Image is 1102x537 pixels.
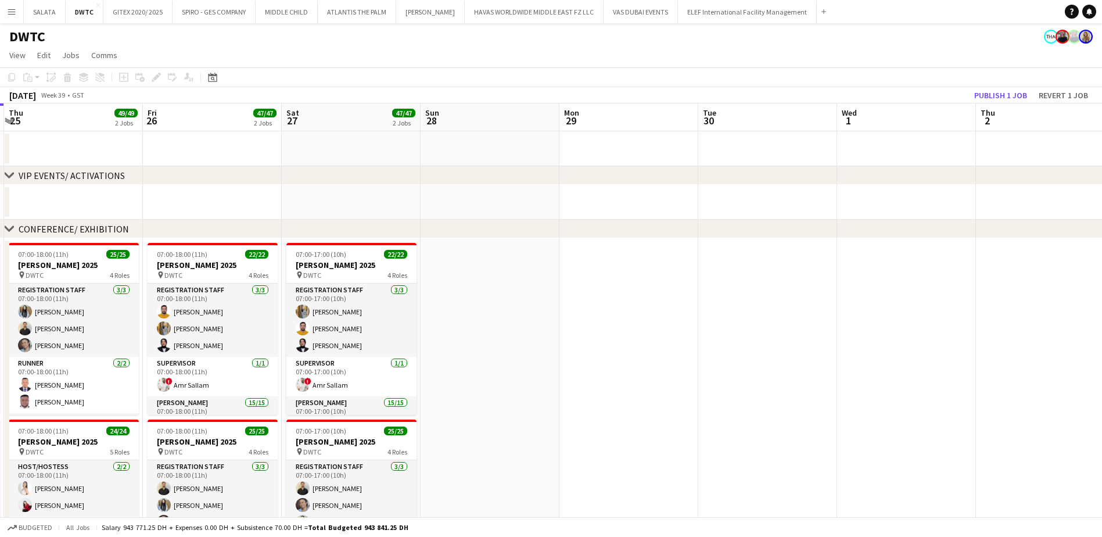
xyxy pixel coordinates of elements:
[296,250,346,259] span: 07:00-17:00 (10h)
[110,271,130,280] span: 4 Roles
[1034,88,1093,103] button: Revert 1 job
[678,1,817,23] button: ELEF International Facility Management
[103,1,173,23] button: GITEX 2020/ 2025
[285,114,299,127] span: 27
[842,108,857,118] span: Wed
[387,448,407,456] span: 4 Roles
[308,523,408,532] span: Total Budgeted 943 841.25 DH
[303,448,321,456] span: DWTC
[148,284,278,357] app-card-role: Registration Staff3/307:00-18:00 (11h)[PERSON_NAME][PERSON_NAME][PERSON_NAME]
[9,50,26,60] span: View
[91,50,117,60] span: Comms
[9,243,139,415] app-job-card: 07:00-18:00 (11h)25/25[PERSON_NAME] 2025 DWTC4 RolesRegistration Staff3/307:00-18:00 (11h)[PERSON...
[38,91,67,99] span: Week 39
[423,114,439,127] span: 28
[66,1,103,23] button: DWTC
[24,1,66,23] button: SALATA
[392,109,415,117] span: 47/47
[58,48,84,63] a: Jobs
[110,448,130,456] span: 5 Roles
[62,50,80,60] span: Jobs
[114,109,138,117] span: 49/49
[256,1,318,23] button: MIDDLE CHILD
[981,108,995,118] span: Thu
[148,108,157,118] span: Fri
[465,1,604,23] button: HAVAS WORLDWIDE MIDDLE EAST FZ LLC
[9,460,139,517] app-card-role: Host/Hostess2/207:00-18:00 (11h)[PERSON_NAME][PERSON_NAME]
[425,108,439,118] span: Sun
[979,114,995,127] span: 2
[286,460,417,534] app-card-role: Registration Staff3/307:00-17:00 (10h)[PERSON_NAME][PERSON_NAME][PERSON_NAME]
[393,119,415,127] div: 2 Jobs
[249,448,268,456] span: 4 Roles
[9,28,45,45] h1: DWTC
[164,448,182,456] span: DWTC
[840,114,857,127] span: 1
[9,357,139,413] app-card-role: Runner2/207:00-18:00 (11h)[PERSON_NAME][PERSON_NAME]
[115,119,137,127] div: 2 Jobs
[166,378,173,385] span: !
[245,250,268,259] span: 22/22
[33,48,55,63] a: Edit
[286,260,417,270] h3: [PERSON_NAME] 2025
[106,250,130,259] span: 25/25
[304,378,311,385] span: !
[1056,30,1069,44] app-user-avatar: Anastasiia Iemelianova
[148,460,278,534] app-card-role: Registration Staff3/307:00-18:00 (11h)[PERSON_NAME][PERSON_NAME][PERSON_NAME]
[384,250,407,259] span: 22/22
[286,243,417,415] div: 07:00-17:00 (10h)22/22[PERSON_NAME] 2025 DWTC4 RolesRegistration Staff3/307:00-17:00 (10h)[PERSON...
[253,109,277,117] span: 47/47
[254,119,276,127] div: 2 Jobs
[286,436,417,447] h3: [PERSON_NAME] 2025
[703,108,716,118] span: Tue
[148,243,278,415] app-job-card: 07:00-18:00 (11h)22/22[PERSON_NAME] 2025 DWTC4 RolesRegistration Staff3/307:00-18:00 (11h)[PERSON...
[148,260,278,270] h3: [PERSON_NAME] 2025
[26,271,44,280] span: DWTC
[146,114,157,127] span: 26
[9,260,139,270] h3: [PERSON_NAME] 2025
[19,524,52,532] span: Budgeted
[157,250,207,259] span: 07:00-18:00 (11h)
[970,88,1032,103] button: Publish 1 job
[6,521,54,534] button: Budgeted
[64,523,92,532] span: All jobs
[7,114,23,127] span: 25
[18,250,69,259] span: 07:00-18:00 (11h)
[148,436,278,447] h3: [PERSON_NAME] 2025
[303,271,321,280] span: DWTC
[102,523,408,532] div: Salary 943 771.25 DH + Expenses 0.00 DH + Subsistence 70.00 DH =
[37,50,51,60] span: Edit
[249,271,268,280] span: 4 Roles
[396,1,465,23] button: [PERSON_NAME]
[604,1,678,23] button: VAS DUBAI EVENTS
[701,114,716,127] span: 30
[9,90,36,101] div: [DATE]
[564,108,579,118] span: Mon
[72,91,84,99] div: GST
[286,108,299,118] span: Sat
[19,223,129,235] div: CONFERENCE/ EXHIBITION
[9,108,23,118] span: Thu
[1079,30,1093,44] app-user-avatar: Viviane Melatti
[296,427,346,435] span: 07:00-17:00 (10h)
[5,48,30,63] a: View
[87,48,122,63] a: Comms
[245,427,268,435] span: 25/25
[157,427,207,435] span: 07:00-18:00 (11h)
[286,284,417,357] app-card-role: Registration Staff3/307:00-17:00 (10h)[PERSON_NAME][PERSON_NAME][PERSON_NAME]
[318,1,396,23] button: ATLANTIS THE PALM
[1067,30,1081,44] app-user-avatar: Anastasiia Iemelianova
[148,357,278,396] app-card-role: Supervisor1/107:00-18:00 (11h)!Amr Sallam
[26,448,44,456] span: DWTC
[9,436,139,447] h3: [PERSON_NAME] 2025
[173,1,256,23] button: SPIRO - GES COMPANY
[387,271,407,280] span: 4 Roles
[562,114,579,127] span: 29
[286,357,417,396] app-card-role: Supervisor1/107:00-17:00 (10h)!Amr Sallam
[106,427,130,435] span: 24/24
[164,271,182,280] span: DWTC
[384,427,407,435] span: 25/25
[19,170,125,181] div: VIP EVENTS/ ACTIVATIONS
